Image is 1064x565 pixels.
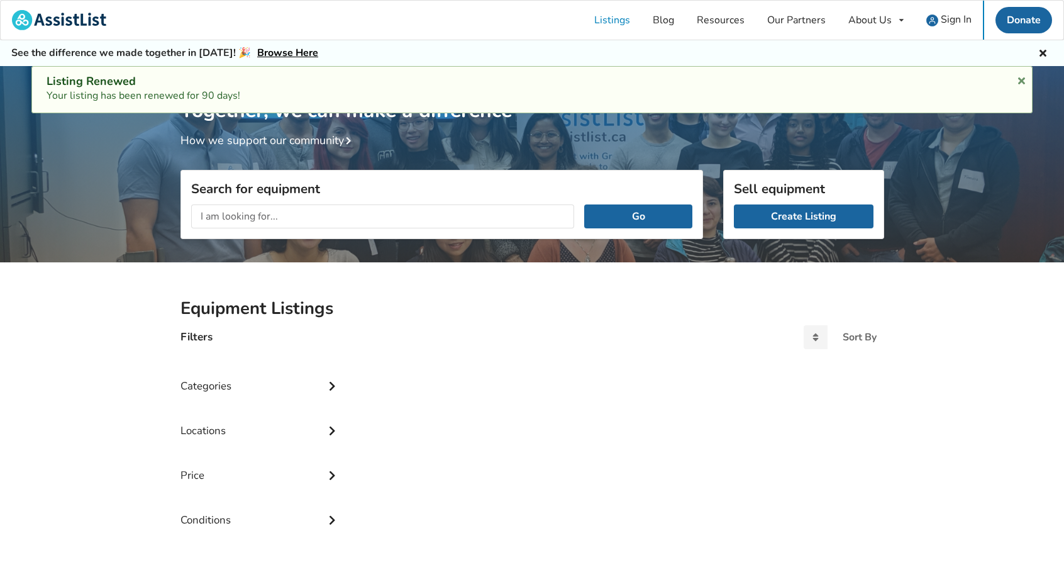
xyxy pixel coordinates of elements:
[734,181,873,197] h3: Sell equipment
[180,330,213,344] h4: Filters
[180,66,884,123] h1: Together, we can make a difference
[47,74,1017,103] div: Your listing has been renewed for 90 days!
[180,133,357,148] a: How we support our community
[843,332,877,342] div: Sort By
[995,7,1052,33] a: Donate
[180,444,341,488] div: Price
[47,74,1017,89] div: Listing Renewed
[180,298,884,320] h2: Equipment Listings
[941,13,972,26] span: Sign In
[11,47,318,60] h5: See the difference we made together in [DATE]! 🎉
[583,1,641,40] a: Listings
[191,204,575,228] input: I am looking for...
[191,181,692,197] h3: Search for equipment
[641,1,685,40] a: Blog
[180,399,341,444] div: Locations
[584,204,692,228] button: Go
[685,1,756,40] a: Resources
[848,15,892,25] div: About Us
[180,488,341,533] div: Conditions
[915,1,983,40] a: user icon Sign In
[756,1,837,40] a: Our Partners
[734,204,873,228] a: Create Listing
[257,46,318,60] a: Browse Here
[12,10,106,30] img: assistlist-logo
[926,14,938,26] img: user icon
[180,354,341,399] div: Categories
